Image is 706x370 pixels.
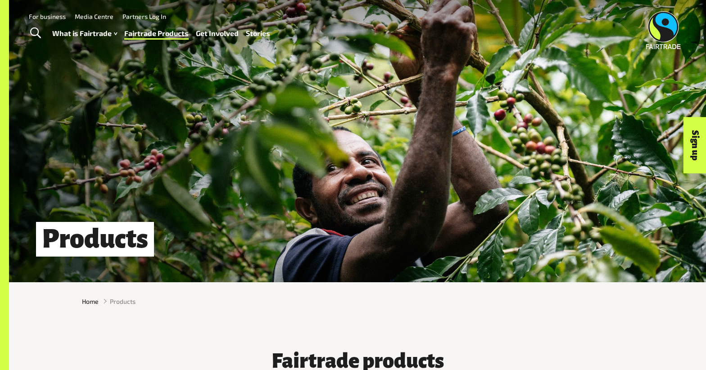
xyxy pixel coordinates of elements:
[110,297,136,306] span: Products
[29,13,66,20] a: For business
[246,27,270,40] a: Stories
[646,11,681,49] img: Fairtrade Australia New Zealand logo
[82,297,99,306] a: Home
[196,27,239,40] a: Get Involved
[24,22,46,45] a: Toggle Search
[52,27,117,40] a: What is Fairtrade
[122,13,166,20] a: Partners Log In
[124,27,189,40] a: Fairtrade Products
[75,13,113,20] a: Media Centre
[36,222,154,257] h1: Products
